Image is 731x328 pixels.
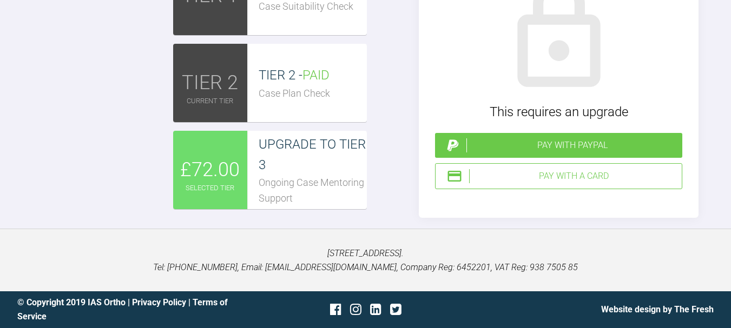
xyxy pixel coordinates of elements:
img: paypal.a7a4ce45.svg [445,137,461,153]
span: TIER 2 [182,68,238,99]
div: Ongoing Case Mentoring Support [259,175,367,206]
img: stripeIcon.ae7d7783.svg [446,168,463,184]
div: Case Plan Check [259,86,367,102]
span: UPGRADE TO TIER 3 [259,137,366,172]
a: Privacy Policy [132,297,186,307]
span: TIER 2 - [259,68,330,83]
div: This requires an upgrade [435,102,682,122]
div: Pay with a Card [469,169,677,183]
span: £72.00 [180,155,240,186]
div: © Copyright 2019 IAS Ortho | | [17,296,249,323]
p: [STREET_ADDRESS]. Tel: [PHONE_NUMBER], Email: [EMAIL_ADDRESS][DOMAIN_NAME], Company Reg: 6452201,... [17,246,714,274]
span: PAID [302,68,330,83]
div: Pay with PayPal [466,138,678,152]
a: Website design by The Fresh [601,304,714,314]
